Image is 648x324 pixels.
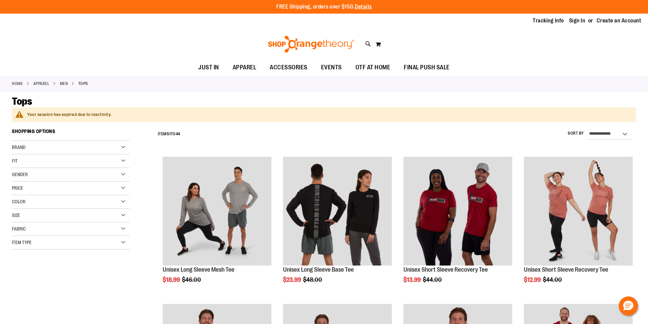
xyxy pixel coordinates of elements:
label: Sort By [568,131,584,136]
span: Color [12,199,26,204]
div: Your session has expired due to inactivity. [27,112,629,118]
a: Unisex Short Sleeve Recovery Tee [524,266,608,273]
span: $18.99 [163,276,181,283]
a: Sign In [569,17,585,24]
span: Fabric [12,226,26,232]
span: $44.00 [543,276,563,283]
div: product [159,153,275,301]
p: FREE Shipping, orders over $150. [276,3,372,11]
span: Item Type [12,240,32,245]
span: FINAL PUSH SALE [404,60,450,75]
img: Unisex Long Sleeve Mesh Tee primary image [163,157,271,266]
a: JUST IN [192,60,226,75]
div: product [520,153,636,301]
a: Unisex Long Sleeve Base Tee [283,266,354,273]
img: Shop Orangetheory [267,36,355,53]
span: Tops [12,96,32,107]
span: Fit [12,158,18,164]
a: Unisex Short Sleeve Recovery Tee [403,266,488,273]
span: ACCESSORIES [270,60,308,75]
a: Product image for Unisex SS Recovery Tee [403,157,512,267]
span: $46.00 [182,276,202,283]
span: $48.00 [303,276,323,283]
a: FINAL PUSH SALE [397,60,456,75]
strong: Tops [78,81,88,87]
span: OTF AT HOME [355,60,391,75]
img: Product image for Unisex Short Sleeve Recovery Tee [524,157,633,266]
img: Product image for Unisex Long Sleeve Base Tee [283,157,392,266]
span: $44.00 [423,276,443,283]
a: EVENTS [314,60,349,75]
span: $13.99 [403,276,422,283]
strong: Shopping Options [12,125,130,141]
a: ACCESSORIES [263,60,314,75]
span: $12.99 [524,276,542,283]
a: Unisex Long Sleeve Mesh Tee primary image [163,157,271,267]
a: Product image for Unisex Long Sleeve Base Tee [283,157,392,267]
span: EVENTS [321,60,342,75]
span: APPAREL [233,60,256,75]
span: Size [12,212,20,218]
a: MEN [60,81,68,87]
a: OTF AT HOME [349,60,397,75]
div: product [400,153,516,301]
span: 44 [176,132,180,136]
span: Price [12,185,23,191]
a: Create an Account [597,17,642,24]
a: Home [12,81,23,87]
span: JUST IN [198,60,219,75]
a: Product image for Unisex Short Sleeve Recovery Tee [524,157,633,267]
div: product [280,153,395,301]
a: Unisex Long Sleeve Mesh Tee [163,266,234,273]
button: Hello, have a question? Let’s chat. [619,296,638,316]
img: Product image for Unisex SS Recovery Tee [403,157,512,266]
span: Brand [12,144,26,150]
h2: Items to [158,129,180,139]
a: APPAREL [226,60,263,75]
a: Tracking Info [533,17,564,24]
span: 1 [169,132,171,136]
span: Gender [12,172,28,177]
a: Details [355,4,372,10]
a: APPAREL [33,81,50,87]
span: $23.99 [283,276,302,283]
